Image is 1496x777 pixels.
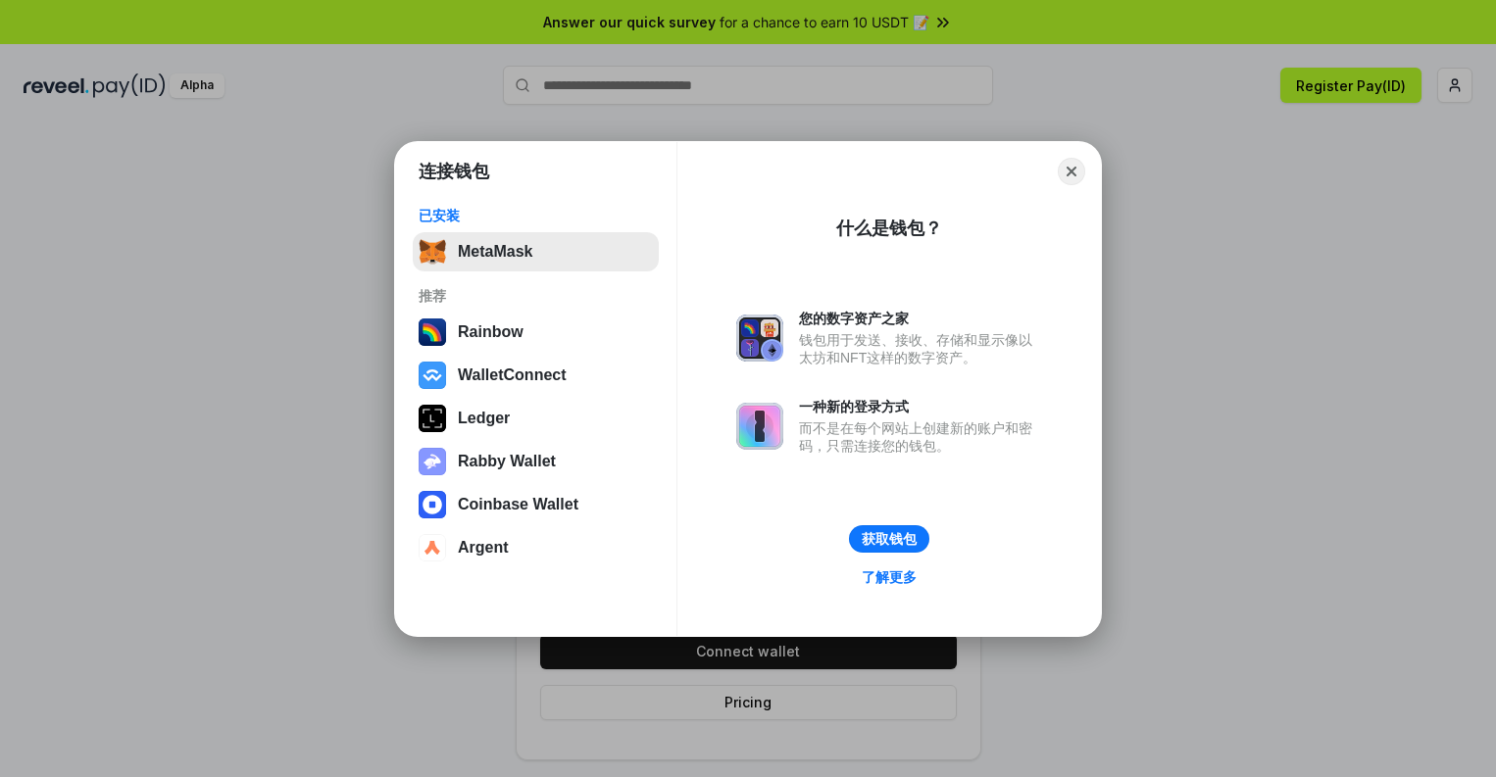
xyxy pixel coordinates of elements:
div: 推荐 [419,287,653,305]
img: svg+xml,%3Csvg%20fill%3D%22none%22%20height%3D%2233%22%20viewBox%3D%220%200%2035%2033%22%20width%... [419,238,446,266]
button: WalletConnect [413,356,659,395]
div: Rainbow [458,323,524,341]
img: svg+xml,%3Csvg%20width%3D%22120%22%20height%3D%22120%22%20viewBox%3D%220%200%20120%20120%22%20fil... [419,318,446,346]
button: 获取钱包 [849,525,929,553]
div: Argent [458,539,509,557]
div: 您的数字资产之家 [799,310,1042,327]
img: svg+xml,%3Csvg%20xmlns%3D%22http%3A%2F%2Fwww.w3.org%2F2000%2Fsvg%22%20fill%3D%22none%22%20viewBox... [419,448,446,475]
div: 一种新的登录方式 [799,398,1042,415]
img: svg+xml,%3Csvg%20xmlns%3D%22http%3A%2F%2Fwww.w3.org%2F2000%2Fsvg%22%20width%3D%2228%22%20height%3... [419,405,446,432]
button: Rabby Wallet [413,442,659,481]
button: Close [1058,158,1085,185]
img: svg+xml,%3Csvg%20width%3D%2228%22%20height%3D%2228%22%20viewBox%3D%220%200%2028%2028%22%20fill%3D... [419,362,446,389]
div: MetaMask [458,243,532,261]
div: WalletConnect [458,366,567,384]
div: 获取钱包 [862,530,917,548]
div: Coinbase Wallet [458,496,578,513]
div: 什么是钱包？ [836,217,942,240]
button: Rainbow [413,313,659,352]
button: Coinbase Wallet [413,485,659,524]
h1: 连接钱包 [419,160,489,183]
div: 钱包用于发送、接收、存储和显示像以太坊和NFT这样的数字资产。 [799,331,1042,366]
button: MetaMask [413,232,659,271]
img: svg+xml,%3Csvg%20width%3D%2228%22%20height%3D%2228%22%20viewBox%3D%220%200%2028%2028%22%20fill%3D... [419,534,446,561]
a: 了解更多 [850,564,928,590]
div: Ledger [458,410,510,427]
img: svg+xml,%3Csvg%20xmlns%3D%22http%3A%2F%2Fwww.w3.org%2F2000%2Fsvg%22%20fill%3D%22none%22%20viewBox... [736,315,783,362]
div: Rabby Wallet [458,453,556,470]
div: 已安装 [419,207,653,224]
button: Argent [413,528,659,567]
button: Ledger [413,399,659,438]
div: 而不是在每个网站上创建新的账户和密码，只需连接您的钱包。 [799,419,1042,455]
img: svg+xml,%3Csvg%20xmlns%3D%22http%3A%2F%2Fwww.w3.org%2F2000%2Fsvg%22%20fill%3D%22none%22%20viewBox... [736,403,783,450]
div: 了解更多 [862,568,917,586]
img: svg+xml,%3Csvg%20width%3D%2228%22%20height%3D%2228%22%20viewBox%3D%220%200%2028%2028%22%20fill%3D... [419,491,446,518]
